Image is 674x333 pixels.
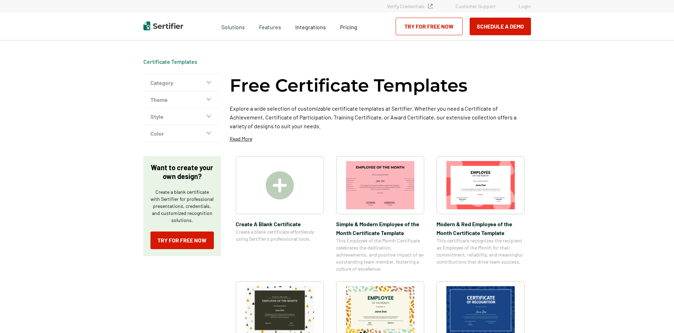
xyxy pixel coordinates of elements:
[340,22,357,31] a: Pricing
[143,91,221,108] button: Theme
[143,21,183,30] img: Sertifier | Digital Credentialing Platform
[437,156,525,272] a: Modern & Red Employee of the Month Certificate TemplateModern & Red Employee of the Month Certifi...
[230,104,531,130] p: Explore a wide selection of customizable certificate templates at Sertifier. Whether you need a C...
[295,22,326,31] a: Integrations
[396,18,463,35] a: Try for Free Now
[150,189,214,224] p: Create a blank certificate with Sertifier for professional presentations, credentials, and custom...
[428,4,433,8] img: Verified
[437,237,525,265] span: This certificate recognizes the recipient as Employee of the Month for their commitment, reliabil...
[456,3,496,9] a: Customer Support
[221,22,245,31] span: Solutions
[295,24,326,30] span: Integrations
[336,156,424,272] a: Simple & Modern Employee of the Month Certificate TemplateSimple & Modern Employee of the Month C...
[236,228,324,242] span: Create a blank certificate effortlessly using Sertifier’s professional tools.
[150,232,214,249] a: Try for Free Now
[437,220,525,237] span: Modern & Red Employee of the Month Certificate Template
[143,74,221,91] button: Category
[143,108,221,125] button: Style
[143,58,197,65] div: Breadcrumb
[519,3,531,9] a: Login
[340,24,357,30] span: Pricing
[446,161,515,209] img: Modern & Red Employee of the Month Certificate Template
[230,135,252,142] p: Read More
[236,220,324,228] span: Create A Blank Certificate
[259,22,281,31] span: Features
[387,3,433,9] a: Verify Credentials
[336,237,424,272] span: This Employee of the Month Certificate celebrates the dedication, achievements, and positive impa...
[346,161,414,209] img: Simple & Modern Employee of the Month Certificate Template
[143,125,221,142] button: Color
[143,58,197,65] a: Certificate Templates
[336,220,424,237] span: Simple & Modern Employee of the Month Certificate Template
[150,163,214,181] p: Want to create your own design?
[230,74,468,97] h1: Free Certificate Templates
[266,171,294,199] img: Create A Blank Certificate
